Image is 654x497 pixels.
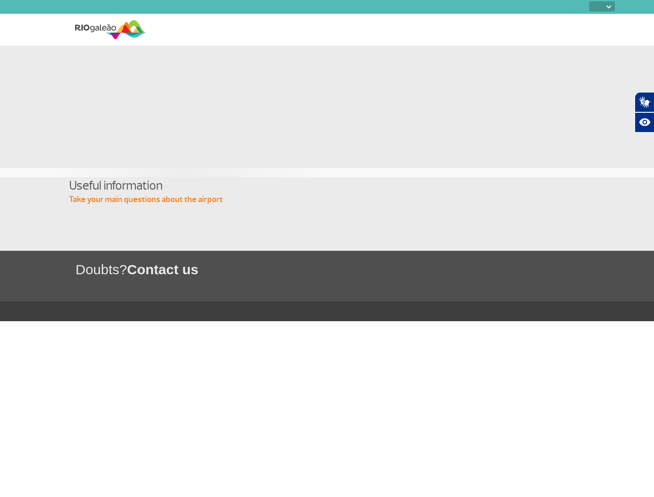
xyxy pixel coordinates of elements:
span: Contact us [127,262,199,277]
button: Abrir tradutor de língua de sinais. [635,92,654,112]
h1: Doubts? [76,260,654,279]
h4: Useful information [69,177,585,194]
p: Take your main questions about the airport [69,194,585,205]
div: Plugin de acessibilidade da Hand Talk. [635,92,654,133]
button: Abrir recursos assistivos. [635,112,654,133]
